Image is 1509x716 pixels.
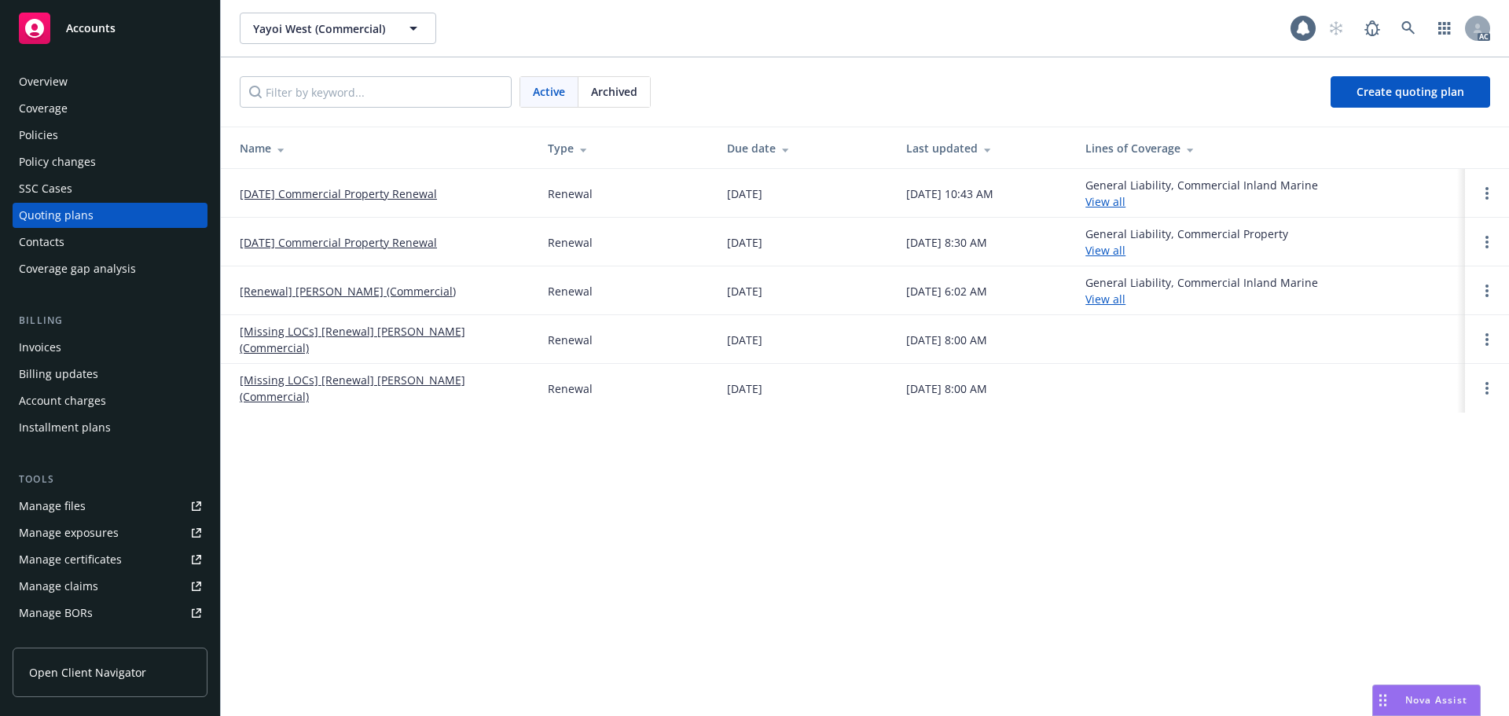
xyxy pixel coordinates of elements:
div: Drag to move [1373,685,1393,715]
div: Invoices [19,335,61,360]
a: Policies [13,123,207,148]
a: Coverage gap analysis [13,256,207,281]
span: Open Client Navigator [29,664,146,681]
div: Renewal [548,283,593,299]
a: [DATE] Commercial Property Renewal [240,234,437,251]
div: General Liability, Commercial Inland Marine [1085,274,1318,307]
div: Last updated [906,140,1060,156]
div: Coverage gap analysis [19,256,136,281]
a: Quoting plans [13,203,207,228]
a: Overview [13,69,207,94]
a: SSC Cases [13,176,207,201]
span: Active [533,83,565,100]
a: Manage certificates [13,547,207,572]
div: Renewal [548,185,593,202]
a: Search [1393,13,1424,44]
div: Renewal [548,234,593,251]
div: [DATE] [727,185,762,202]
a: View all [1085,194,1125,209]
button: Nova Assist [1372,685,1481,716]
span: Nova Assist [1405,693,1467,707]
div: [DATE] 8:00 AM [906,380,987,397]
input: Filter by keyword... [240,76,512,108]
a: Summary of insurance [13,627,207,652]
div: Billing updates [19,362,98,387]
a: Billing updates [13,362,207,387]
div: Summary of insurance [19,627,138,652]
div: General Liability, Commercial Property [1085,226,1288,259]
a: Accounts [13,6,207,50]
a: Account charges [13,388,207,413]
div: [DATE] [727,332,762,348]
a: [DATE] Commercial Property Renewal [240,185,437,202]
div: Policies [19,123,58,148]
a: Manage files [13,494,207,519]
a: Open options [1478,233,1496,252]
div: Policy changes [19,149,96,174]
div: Type [548,140,702,156]
a: [Renewal] [PERSON_NAME] (Commercial) [240,283,456,299]
span: Create quoting plan [1357,84,1464,99]
div: Name [240,140,523,156]
a: Open options [1478,281,1496,300]
div: Quoting plans [19,203,94,228]
a: Report a Bug [1357,13,1388,44]
span: Archived [591,83,637,100]
span: Accounts [66,22,116,35]
a: Coverage [13,96,207,121]
div: Due date [727,140,881,156]
a: Open options [1478,184,1496,203]
div: Manage BORs [19,600,93,626]
div: Coverage [19,96,68,121]
a: [Missing LOCs] [Renewal] [PERSON_NAME] (Commercial) [240,372,523,405]
a: Start snowing [1320,13,1352,44]
a: [Missing LOCs] [Renewal] [PERSON_NAME] (Commercial) [240,323,523,356]
div: Billing [13,313,207,329]
a: Open options [1478,379,1496,398]
a: Manage exposures [13,520,207,545]
a: Manage claims [13,574,207,599]
div: Manage exposures [19,520,119,545]
a: Contacts [13,229,207,255]
div: Renewal [548,332,593,348]
div: Manage certificates [19,547,122,572]
div: [DATE] [727,234,762,251]
div: [DATE] 8:00 AM [906,332,987,348]
a: Installment plans [13,415,207,440]
div: [DATE] [727,283,762,299]
div: Tools [13,472,207,487]
span: Yayoi West (Commercial) [253,20,389,37]
a: Open options [1478,330,1496,349]
div: [DATE] 6:02 AM [906,283,987,299]
div: Account charges [19,388,106,413]
a: Manage BORs [13,600,207,626]
a: Switch app [1429,13,1460,44]
div: SSC Cases [19,176,72,201]
a: Create quoting plan [1331,76,1490,108]
div: Overview [19,69,68,94]
div: General Liability, Commercial Inland Marine [1085,177,1318,210]
a: Invoices [13,335,207,360]
div: Manage files [19,494,86,519]
div: Installment plans [19,415,111,440]
div: Contacts [19,229,64,255]
a: View all [1085,292,1125,307]
div: Renewal [548,380,593,397]
div: Lines of Coverage [1085,140,1452,156]
div: Manage claims [19,574,98,599]
div: [DATE] 8:30 AM [906,234,987,251]
button: Yayoi West (Commercial) [240,13,436,44]
a: View all [1085,243,1125,258]
a: Policy changes [13,149,207,174]
div: [DATE] 10:43 AM [906,185,993,202]
div: [DATE] [727,380,762,397]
